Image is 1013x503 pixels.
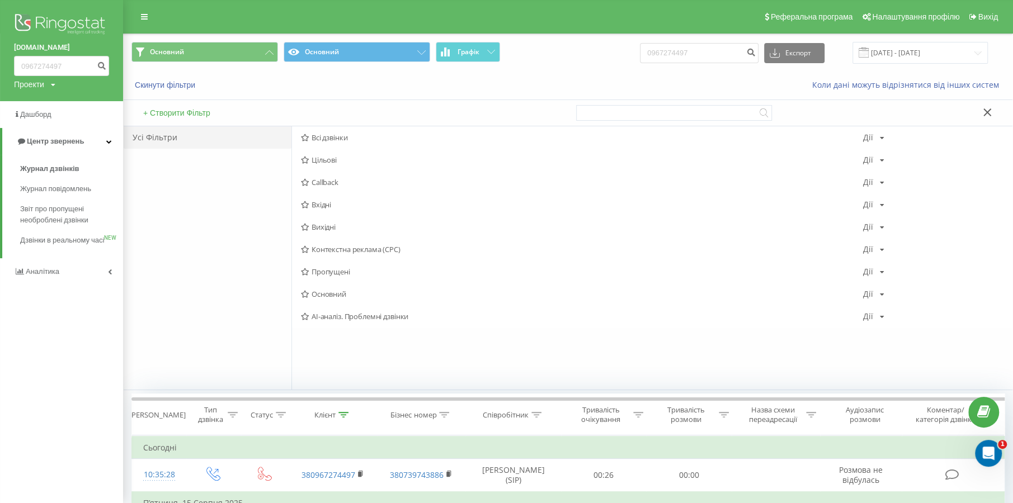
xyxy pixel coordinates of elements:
[14,79,44,90] div: Проекти
[998,440,1007,449] span: 1
[20,159,123,179] a: Журнал дзвінків
[656,405,715,424] div: Тривалість розмови
[301,290,863,298] span: Основний
[301,268,863,276] span: Пропущені
[301,312,863,320] span: AI-аналіз. Проблемні дзвінки
[124,126,291,149] div: Усі Фільтри
[571,405,630,424] div: Тривалість очікування
[131,42,278,62] button: Основний
[863,312,873,320] div: Дії
[764,43,824,63] button: Експорт
[640,43,758,63] input: Пошук за номером
[839,464,883,485] span: Розмова не відбулась
[743,405,803,424] div: Назва схеми переадресації
[20,110,51,118] span: Дашборд
[301,469,355,480] a: 380967274497
[561,459,646,492] td: 00:26
[2,128,123,155] a: Центр звернень
[465,459,561,492] td: [PERSON_NAME] (SIP)
[20,230,123,250] a: Дзвінки в реальному часіNEW
[20,183,91,194] span: Журнал повідомлень
[301,223,863,231] span: Вихідні
[14,42,109,53] a: [DOMAIN_NAME]
[436,42,500,62] button: Графік
[771,12,853,21] span: Реферальна програма
[131,80,201,90] button: Скинути фільтри
[284,42,430,62] button: Основний
[301,201,863,208] span: Вхідні
[458,48,479,56] span: Графік
[483,410,529,420] div: Співробітник
[20,203,117,226] span: Звіт про пропущені необроблені дзвінки
[863,178,873,186] div: Дії
[390,469,444,480] a: 380739743886
[301,134,863,141] span: Всі дзвінки
[140,108,214,118] button: + Створити Фільтр
[251,410,273,420] div: Статус
[301,156,863,164] span: Цільові
[143,464,175,486] div: 10:35:28
[646,459,731,492] td: 00:00
[863,268,873,276] div: Дії
[20,199,123,230] a: Звіт про пропущені необроблені дзвінки
[863,134,873,141] div: Дії
[20,179,123,199] a: Журнал повідомлень
[14,11,109,39] img: Ringostat logo
[14,56,109,76] input: Пошук за номером
[830,405,899,424] div: Аудіозапис розмови
[978,12,998,21] span: Вихід
[863,245,873,253] div: Дії
[150,48,184,56] span: Основний
[912,405,978,424] div: Коментар/категорія дзвінка
[314,410,336,420] div: Клієнт
[812,79,1005,90] a: Коли дані можуть відрізнятися вiд інших систем
[129,410,186,420] div: [PERSON_NAME]
[872,12,959,21] span: Налаштування профілю
[863,201,873,208] div: Дії
[863,290,873,298] div: Дії
[390,410,436,420] div: Бізнес номер
[20,235,104,246] span: Дзвінки в реальному часі
[975,440,1002,467] iframe: Intercom live chat
[20,163,79,174] span: Журнал дзвінків
[132,436,1005,459] td: Сьогодні
[301,178,863,186] span: Callback
[863,156,873,164] div: Дії
[301,245,863,253] span: Контекстна реклама (CPC)
[979,107,996,119] button: Закрити
[863,223,873,231] div: Дії
[26,267,59,276] span: Аналiтика
[196,405,225,424] div: Тип дзвінка
[27,137,84,145] span: Центр звернень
